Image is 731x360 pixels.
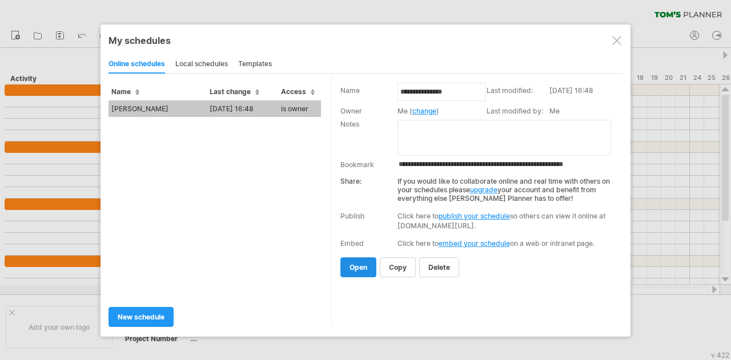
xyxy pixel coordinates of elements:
[439,239,510,248] a: embed your schedule
[278,100,321,117] td: is owner
[340,157,397,171] td: Bookmark
[207,100,278,117] td: [DATE] 16:48
[340,212,364,220] div: Publish
[238,55,272,74] div: templates
[340,239,364,248] div: Embed
[487,85,549,106] td: Last modified:
[389,263,407,272] span: copy
[109,55,165,74] div: online schedules
[487,106,549,119] td: Last modified by:
[428,263,450,272] span: delete
[340,85,397,106] td: Name
[109,307,174,327] a: new schedule
[340,106,397,119] td: Owner
[397,211,615,230] div: Click here to so others can view it online at [DOMAIN_NAME][URL].
[340,257,376,277] a: open
[380,257,416,277] a: copy
[397,239,615,248] div: Click here to on a web or intranet page.
[340,171,615,203] div: If you would like to collaborate online and real time with others on your schedules please your a...
[470,185,497,194] a: upgrade
[109,100,207,117] td: [PERSON_NAME]
[419,257,459,277] a: delete
[397,107,481,115] div: Me ( )
[175,55,228,74] div: local schedules
[549,106,620,119] td: Me
[118,313,164,321] span: new schedule
[412,107,436,115] a: change
[111,87,139,96] span: Name
[549,85,620,106] td: [DATE] 16:48
[340,177,362,185] strong: Share:
[350,263,367,272] span: open
[439,212,510,220] a: publish your schedule
[210,87,259,96] span: Last change
[340,119,397,157] td: Notes
[281,87,315,96] span: Access
[109,35,622,46] div: My schedules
